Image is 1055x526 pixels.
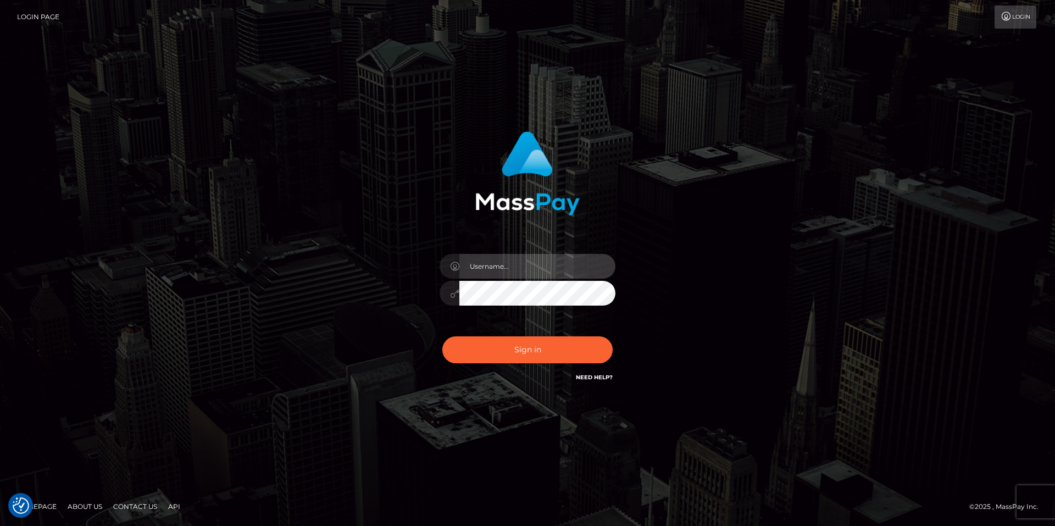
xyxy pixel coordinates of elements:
[109,498,162,515] a: Contact Us
[17,5,59,29] a: Login Page
[12,498,61,515] a: Homepage
[969,501,1047,513] div: © 2025 , MassPay Inc.
[13,497,29,514] button: Consent Preferences
[995,5,1036,29] a: Login
[164,498,185,515] a: API
[63,498,107,515] a: About Us
[442,336,613,363] button: Sign in
[576,374,613,381] a: Need Help?
[459,254,615,279] input: Username...
[13,497,29,514] img: Revisit consent button
[475,131,580,215] img: MassPay Login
